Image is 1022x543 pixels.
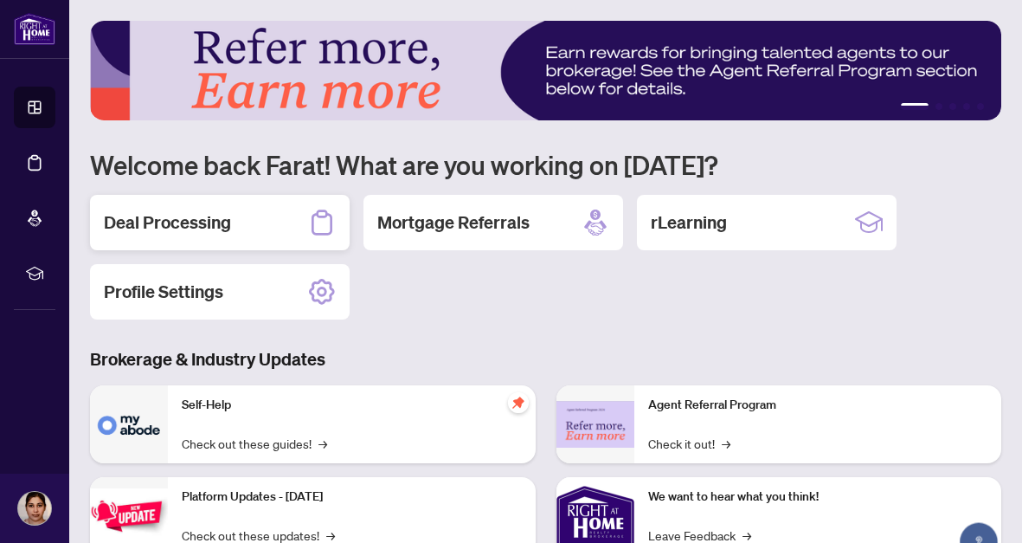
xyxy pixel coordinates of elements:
h1: Welcome back Farat! What are you working on [DATE]? [90,148,1001,181]
span: pushpin [508,392,529,413]
a: Check out these guides!→ [182,434,327,453]
span: → [722,434,730,453]
p: Agent Referral Program [648,396,988,415]
img: logo [14,13,55,45]
h2: Mortgage Referrals [377,210,530,235]
button: 3 [949,103,956,110]
button: 5 [977,103,984,110]
h3: Brokerage & Industry Updates [90,347,1001,372]
img: Self-Help [90,385,168,463]
button: 2 [935,103,942,110]
button: 4 [963,103,970,110]
a: Check it out!→ [648,434,730,453]
img: Platform Updates - July 21, 2025 [90,488,168,543]
button: Open asap [953,482,1005,534]
span: → [318,434,327,453]
img: Agent Referral Program [556,401,634,449]
button: 1 [901,103,929,110]
h2: Deal Processing [104,210,231,235]
h2: Profile Settings [104,280,223,304]
img: Slide 0 [90,21,1001,120]
img: Profile Icon [18,492,51,525]
p: Platform Updates - [DATE] [182,488,522,507]
p: Self-Help [182,396,522,415]
p: We want to hear what you think! [648,488,988,507]
h2: rLearning [651,210,727,235]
